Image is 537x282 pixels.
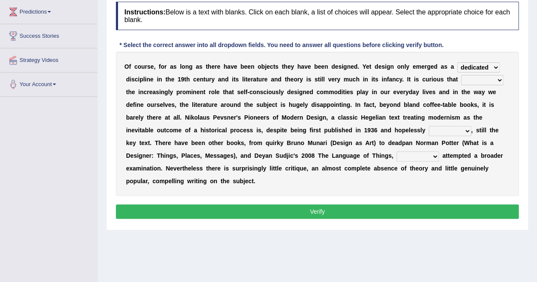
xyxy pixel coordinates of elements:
b: e [400,89,403,95]
b: t [318,76,320,83]
b: t [282,63,284,70]
b: n [364,76,368,83]
b: n [200,89,204,95]
b: Instructions: [124,8,166,16]
b: h [128,89,132,95]
b: m [329,89,334,95]
b: e [247,76,251,83]
b: e [393,89,396,95]
b: h [449,76,453,83]
b: y [481,89,485,95]
b: r [215,63,217,70]
b: i [129,76,131,83]
b: n [256,89,260,95]
b: t [369,63,371,70]
b: l [180,63,182,70]
b: u [425,76,429,83]
b: a [170,63,173,70]
b: y [399,76,402,83]
b: d [409,89,413,95]
b: e [335,63,338,70]
b: I [407,76,409,83]
b: c [193,76,197,83]
b: f [133,101,135,108]
b: e [151,63,154,70]
b: s [173,63,177,70]
b: l [321,76,323,83]
h4: Below is a text with blanks. Click on each blank, a list of choices will appear. Select the appro... [116,2,519,30]
b: m [323,89,329,95]
b: e [211,63,215,70]
b: d [434,63,438,70]
b: n [392,76,396,83]
b: n [193,89,197,95]
b: s [157,101,160,108]
b: s [294,89,298,95]
b: e [160,101,163,108]
b: r [147,89,149,95]
b: t [203,89,205,95]
b: l [143,76,145,83]
b: l [323,76,325,83]
b: t [184,76,186,83]
b: t [203,76,205,83]
b: r [250,76,253,83]
b: r [262,76,264,83]
b: e [430,63,434,70]
b: e [129,101,133,108]
div: * Select the correct answer into all dropdown fields. You need to answer all questions before cli... [116,41,447,50]
b: d [225,76,229,83]
b: - [247,89,250,95]
b: r [403,89,405,95]
b: u [384,89,388,95]
b: o [161,63,165,70]
b: r [145,63,147,70]
b: e [267,63,270,70]
b: s [308,76,311,83]
b: e [493,89,496,95]
b: h [225,89,229,95]
b: a [478,89,481,95]
b: m [343,76,349,83]
b: e [149,89,152,95]
b: i [297,89,299,95]
b: s [156,89,159,95]
b: g [427,63,430,70]
b: c [134,63,138,70]
b: e [247,63,251,70]
b: i [372,89,374,95]
b: n [251,63,255,70]
a: Success Stories [0,24,97,45]
b: d [337,89,341,95]
b: d [332,63,335,70]
b: a [218,76,221,83]
b: y [405,89,409,95]
b: e [321,63,324,70]
b: i [371,76,373,83]
b: e [217,63,220,70]
b: i [191,89,193,95]
b: i [138,89,140,95]
b: o [253,89,256,95]
b: e [366,63,369,70]
b: r [388,89,390,95]
b: y [416,89,419,95]
b: t [273,63,275,70]
b: y [281,89,284,95]
b: o [147,101,151,108]
b: a [441,63,444,70]
b: n [274,76,278,83]
b: d [309,89,313,95]
b: r [429,76,431,83]
b: o [138,63,141,70]
b: i [345,89,346,95]
b: i [306,76,308,83]
b: i [232,76,233,83]
b: s [432,89,436,95]
b: c [422,76,425,83]
b: . [402,76,404,83]
b: a [450,63,454,70]
b: a [389,76,392,83]
b: c [135,76,138,83]
b: i [414,76,416,83]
